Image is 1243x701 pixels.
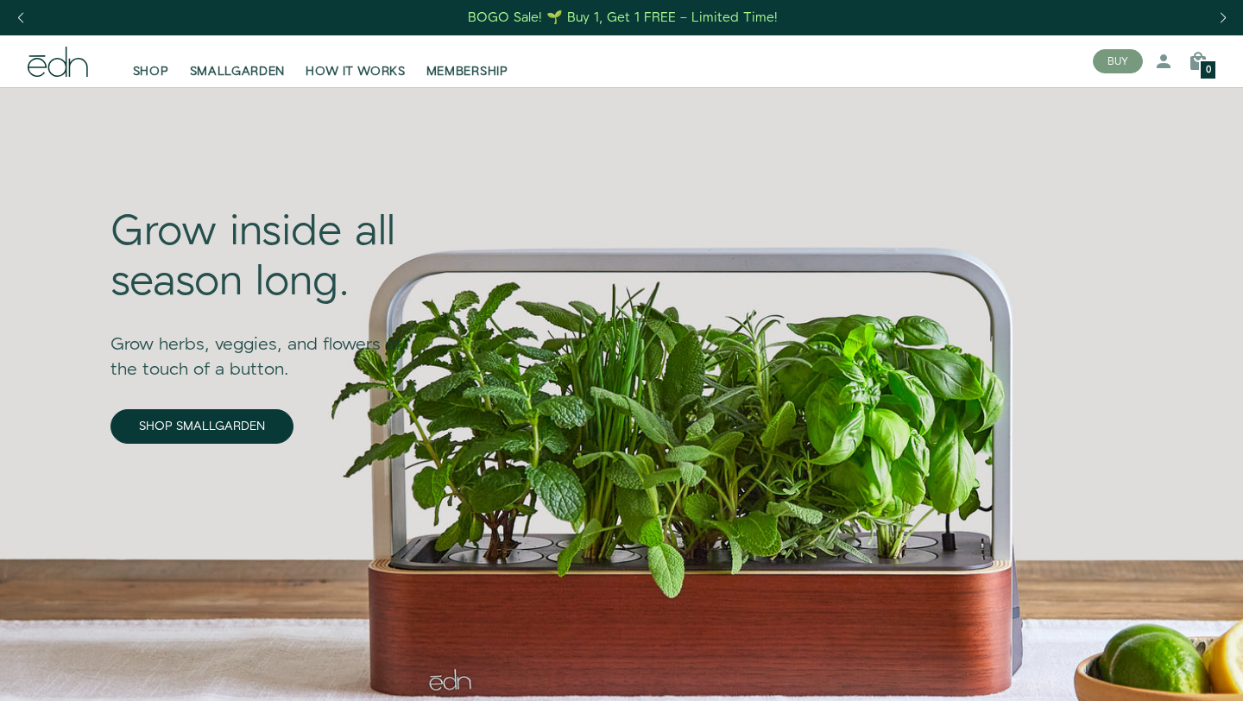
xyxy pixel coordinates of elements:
[190,63,286,80] span: SMALLGARDEN
[180,42,296,80] a: SMALLGARDEN
[133,63,169,80] span: SHOP
[468,9,778,27] div: BOGO Sale! 🌱 Buy 1, Get 1 FREE – Limited Time!
[110,308,428,382] div: Grow herbs, veggies, and flowers at the touch of a button.
[123,42,180,80] a: SHOP
[426,63,508,80] span: MEMBERSHIP
[110,409,293,444] a: SHOP SMALLGARDEN
[467,4,780,31] a: BOGO Sale! 🌱 Buy 1, Get 1 FREE – Limited Time!
[306,63,405,80] span: HOW IT WORKS
[1206,66,1211,75] span: 0
[110,208,428,307] div: Grow inside all season long.
[416,42,519,80] a: MEMBERSHIP
[1093,49,1143,73] button: BUY
[295,42,415,80] a: HOW IT WORKS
